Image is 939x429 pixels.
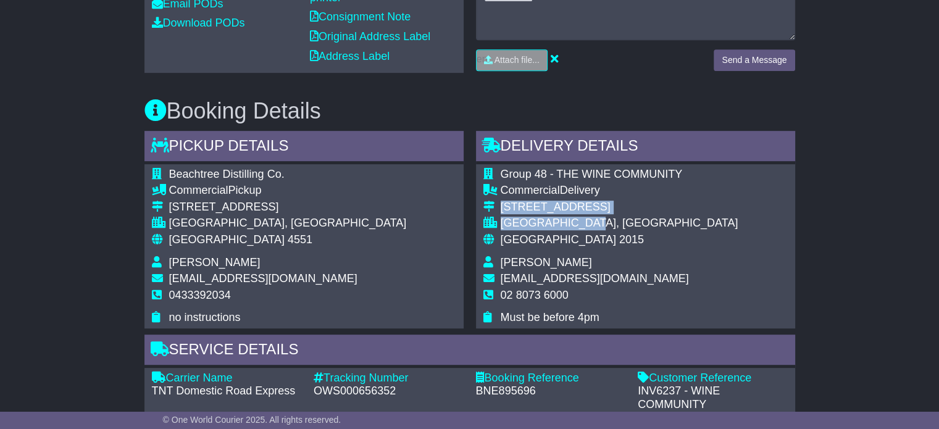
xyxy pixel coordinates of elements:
span: [EMAIL_ADDRESS][DOMAIN_NAME] [169,272,357,285]
span: Group 48 - THE WINE COMMUNITY [501,168,683,180]
a: Consignment Note [310,10,411,23]
a: Address Label [310,50,390,62]
div: [GEOGRAPHIC_DATA], [GEOGRAPHIC_DATA] [501,217,738,230]
div: [GEOGRAPHIC_DATA], [GEOGRAPHIC_DATA] [169,217,407,230]
a: Original Address Label [310,30,430,43]
div: Delivery Details [476,131,795,164]
div: Delivery [501,184,738,198]
button: Send a Message [714,49,795,71]
span: Commercial [169,184,228,196]
span: © One World Courier 2025. All rights reserved. [163,415,341,425]
span: [EMAIL_ADDRESS][DOMAIN_NAME] [501,272,689,285]
span: [GEOGRAPHIC_DATA] [169,233,285,246]
div: Pickup Details [144,131,464,164]
span: 2015 [619,233,644,246]
span: 4551 [288,233,312,246]
span: 02 8073 6000 [501,289,569,301]
h3: Booking Details [144,99,795,123]
div: Booking Reference [476,372,626,385]
span: Commercial [501,184,560,196]
div: [STREET_ADDRESS] [169,201,407,214]
div: Pickup [169,184,407,198]
div: BNE895696 [476,385,626,398]
div: INV6237 - WINE COMMUNITY [638,385,788,411]
div: Tracking Number [314,372,464,385]
span: Beachtree Distilling Co. [169,168,285,180]
div: TNT Domestic Road Express [152,385,302,398]
div: [STREET_ADDRESS] [501,201,738,214]
div: Carrier Name [152,372,302,385]
div: Service Details [144,335,795,368]
span: [PERSON_NAME] [501,256,592,269]
a: Download PODs [152,17,245,29]
span: 0433392034 [169,289,231,301]
span: Must be before 4pm [501,311,599,323]
span: [GEOGRAPHIC_DATA] [501,233,616,246]
span: [PERSON_NAME] [169,256,261,269]
div: OWS000656352 [314,385,464,398]
span: no instructions [169,311,241,323]
div: Customer Reference [638,372,788,385]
